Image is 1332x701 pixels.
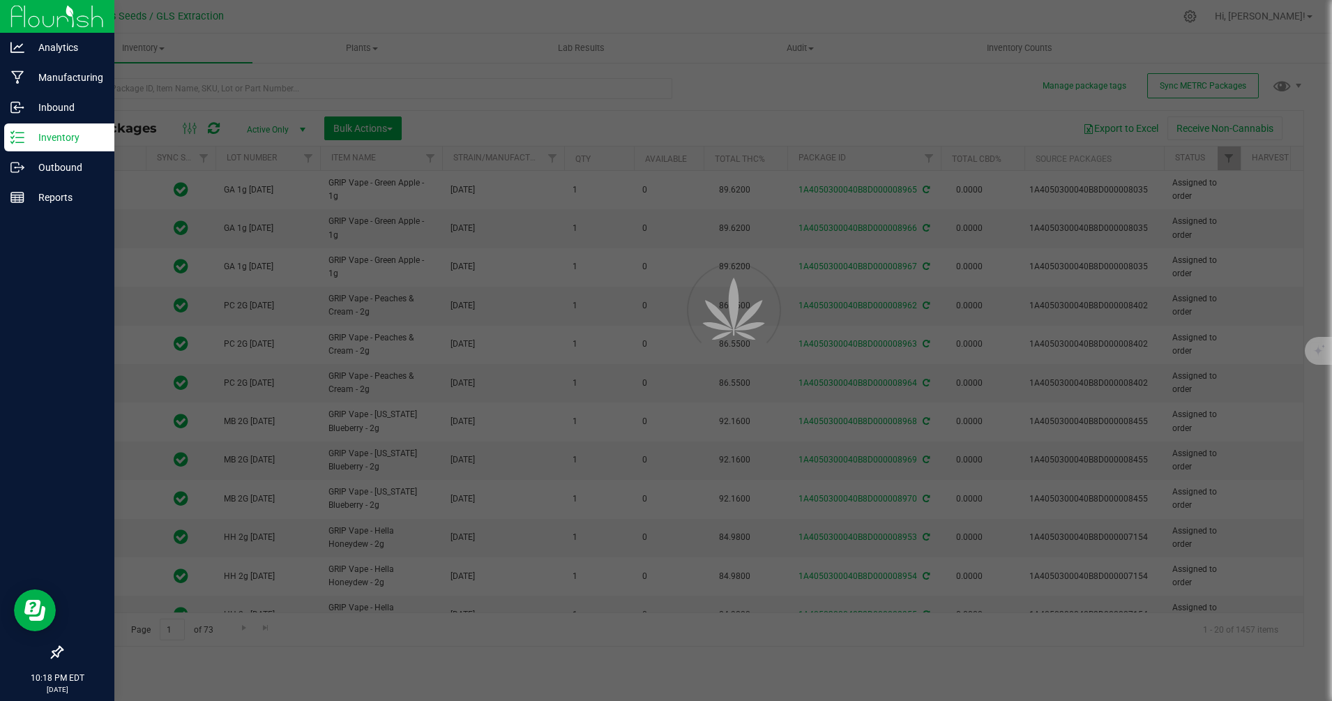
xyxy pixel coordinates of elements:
[24,99,108,116] p: Inbound
[24,39,108,56] p: Analytics
[6,672,108,684] p: 10:18 PM EDT
[10,130,24,144] inline-svg: Inventory
[10,160,24,174] inline-svg: Outbound
[10,40,24,54] inline-svg: Analytics
[24,159,108,176] p: Outbound
[10,70,24,84] inline-svg: Manufacturing
[10,100,24,114] inline-svg: Inbound
[24,189,108,206] p: Reports
[10,190,24,204] inline-svg: Reports
[14,589,56,631] iframe: Resource center
[24,69,108,86] p: Manufacturing
[24,129,108,146] p: Inventory
[6,684,108,695] p: [DATE]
